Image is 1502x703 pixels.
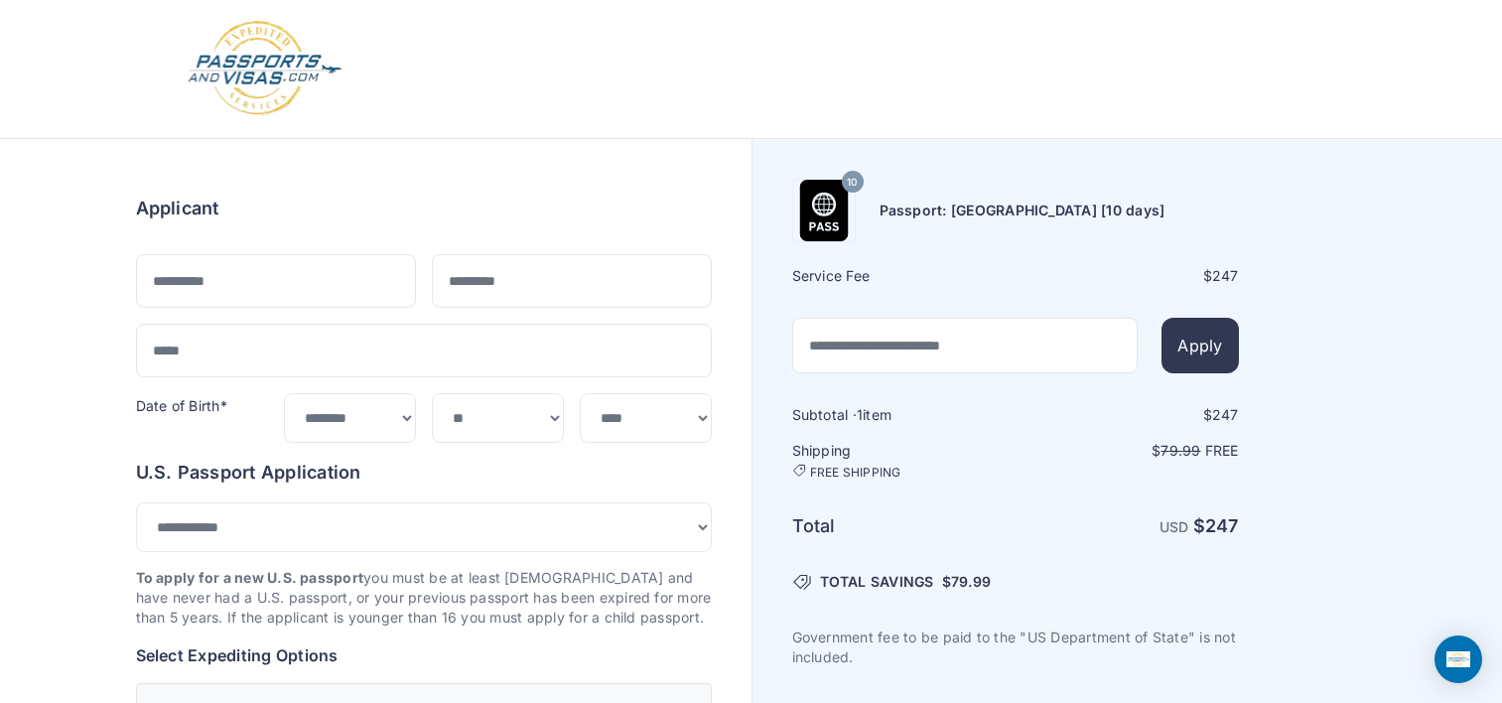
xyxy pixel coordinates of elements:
[810,465,901,481] span: FREE SHIPPING
[1212,267,1239,284] span: 247
[1205,442,1239,459] span: Free
[136,397,227,414] label: Date of Birth*
[1018,405,1239,425] div: $
[847,170,857,196] span: 10
[792,512,1014,540] h6: Total
[793,180,855,241] img: Product Name
[1212,406,1239,423] span: 247
[136,569,364,586] strong: To apply for a new U.S. passport
[1018,441,1239,461] p: $
[792,441,1014,481] h6: Shipping
[942,572,991,592] span: $
[792,628,1239,667] p: Government fee to be paid to the "US Department of State" is not included.
[792,266,1014,286] h6: Service Fee
[136,568,712,628] p: you must be at least [DEMOGRAPHIC_DATA] and have never had a U.S. passport, or your previous pass...
[1193,515,1239,536] strong: $
[136,195,219,222] h6: Applicant
[1160,518,1189,535] span: USD
[792,405,1014,425] h6: Subtotal · item
[1161,442,1200,459] span: 79.99
[951,573,991,590] span: 79.99
[1161,318,1238,373] button: Apply
[1018,266,1239,286] div: $
[186,20,343,118] img: Logo
[820,572,934,592] span: TOTAL SAVINGS
[136,459,712,487] h6: U.S. Passport Application
[136,643,712,667] h6: Select Expediting Options
[1434,635,1482,683] div: Open Intercom Messenger
[857,406,863,423] span: 1
[1205,515,1239,536] span: 247
[880,201,1165,220] h6: Passport: [GEOGRAPHIC_DATA] [10 days]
